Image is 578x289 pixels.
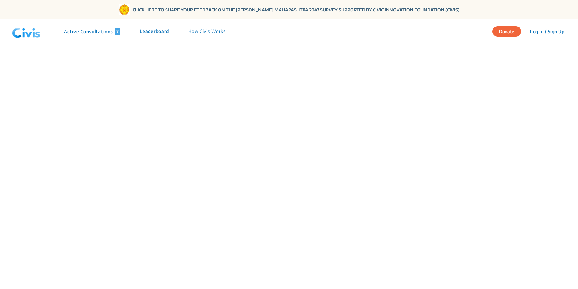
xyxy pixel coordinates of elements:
[492,26,521,37] button: Donate
[119,4,130,15] img: Gom Logo
[492,28,526,34] a: Donate
[64,28,120,35] p: Active Consultations
[115,28,120,35] span: 7
[188,28,226,35] p: How Civis Works
[140,28,169,35] p: Leaderboard
[526,27,568,36] button: Log In / Sign Up
[133,6,459,13] a: CLICK HERE TO SHARE YOUR FEEDBACK ON THE [PERSON_NAME] MAHARASHTRA 2047 SURVEY SUPPORTED BY CIVIC...
[10,22,43,41] img: navlogo.png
